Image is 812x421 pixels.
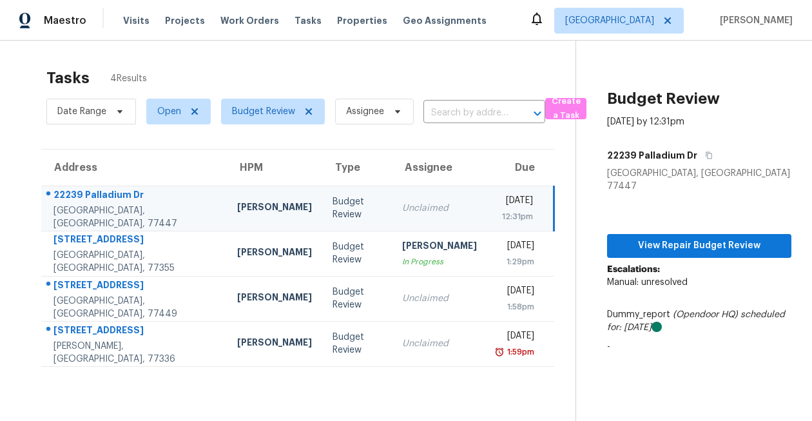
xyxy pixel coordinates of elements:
[165,14,205,27] span: Projects
[402,202,477,215] div: Unclaimed
[295,16,322,25] span: Tasks
[505,346,534,358] div: 1:59pm
[607,278,688,287] span: Manual: unresolved
[227,150,322,186] th: HPM
[41,150,227,186] th: Address
[498,194,533,210] div: [DATE]
[57,105,106,118] span: Date Range
[346,105,384,118] span: Assignee
[715,14,793,27] span: [PERSON_NAME]
[494,346,505,358] img: Overdue Alarm Icon
[423,103,509,123] input: Search by address
[565,14,654,27] span: [GEOGRAPHIC_DATA]
[403,14,487,27] span: Geo Assignments
[607,149,697,162] h5: 22239 Palladium Dr
[528,104,546,122] button: Open
[402,239,477,255] div: [PERSON_NAME]
[337,14,387,27] span: Properties
[237,336,312,352] div: [PERSON_NAME]
[110,72,147,85] span: 4 Results
[392,150,487,186] th: Assignee
[673,310,738,319] i: (Opendoor HQ)
[498,255,534,268] div: 1:29pm
[498,329,534,346] div: [DATE]
[53,340,217,366] div: [PERSON_NAME], [GEOGRAPHIC_DATA], 77336
[53,233,217,249] div: [STREET_ADDRESS]
[402,255,477,268] div: In Progress
[237,201,312,217] div: [PERSON_NAME]
[498,300,534,313] div: 1:58pm
[607,340,791,353] p: -
[402,337,477,350] div: Unclaimed
[487,150,554,186] th: Due
[607,265,660,274] b: Escalations:
[607,308,791,334] div: Dummy_report
[237,291,312,307] div: [PERSON_NAME]
[220,14,279,27] span: Work Orders
[46,72,90,84] h2: Tasks
[53,295,217,320] div: [GEOGRAPHIC_DATA], [GEOGRAPHIC_DATA], 77449
[607,310,785,332] i: scheduled for: [DATE]
[333,240,382,266] div: Budget Review
[552,94,580,124] span: Create a Task
[53,249,217,275] div: [GEOGRAPHIC_DATA], [GEOGRAPHIC_DATA], 77355
[237,246,312,262] div: [PERSON_NAME]
[545,98,586,119] button: Create a Task
[53,188,217,204] div: 22239 Palladium Dr
[607,234,791,258] button: View Repair Budget Review
[53,279,217,295] div: [STREET_ADDRESS]
[123,14,150,27] span: Visits
[498,239,534,255] div: [DATE]
[498,210,533,223] div: 12:31pm
[607,92,720,105] h2: Budget Review
[232,105,295,118] span: Budget Review
[157,105,181,118] span: Open
[498,284,534,300] div: [DATE]
[333,331,382,357] div: Budget Review
[53,324,217,340] div: [STREET_ADDRESS]
[333,195,382,221] div: Budget Review
[402,292,477,305] div: Unclaimed
[322,150,392,186] th: Type
[53,204,217,230] div: [GEOGRAPHIC_DATA], [GEOGRAPHIC_DATA], 77447
[607,115,684,128] div: [DATE] by 12:31pm
[44,14,86,27] span: Maestro
[333,286,382,311] div: Budget Review
[697,144,715,167] button: Copy Address
[617,238,781,254] span: View Repair Budget Review
[607,167,791,193] div: [GEOGRAPHIC_DATA], [GEOGRAPHIC_DATA] 77447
